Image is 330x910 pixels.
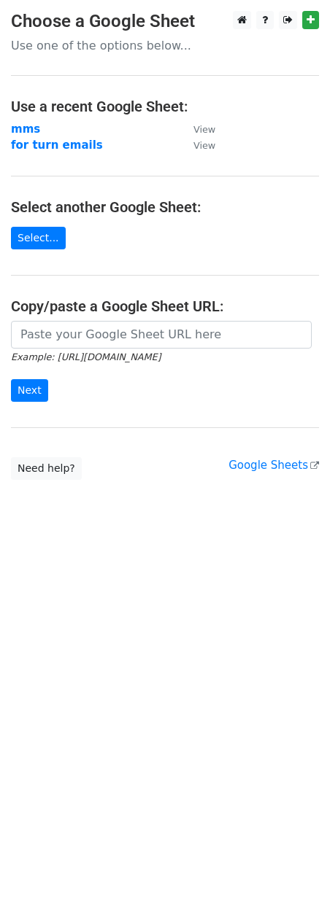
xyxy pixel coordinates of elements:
input: Paste your Google Sheet URL here [11,321,312,349]
a: Google Sheets [229,459,319,472]
a: View [179,122,215,136]
small: Example: [URL][DOMAIN_NAME] [11,351,161,362]
a: Need help? [11,457,82,480]
small: View [193,140,215,151]
a: for turn emails [11,139,103,152]
a: mms [11,122,40,136]
h4: Select another Google Sheet: [11,198,319,216]
h3: Choose a Google Sheet [11,11,319,32]
a: View [179,139,215,152]
h4: Copy/paste a Google Sheet URL: [11,297,319,315]
h4: Use a recent Google Sheet: [11,98,319,115]
small: View [193,124,215,135]
input: Next [11,379,48,402]
p: Use one of the options below... [11,38,319,53]
a: Select... [11,227,66,249]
